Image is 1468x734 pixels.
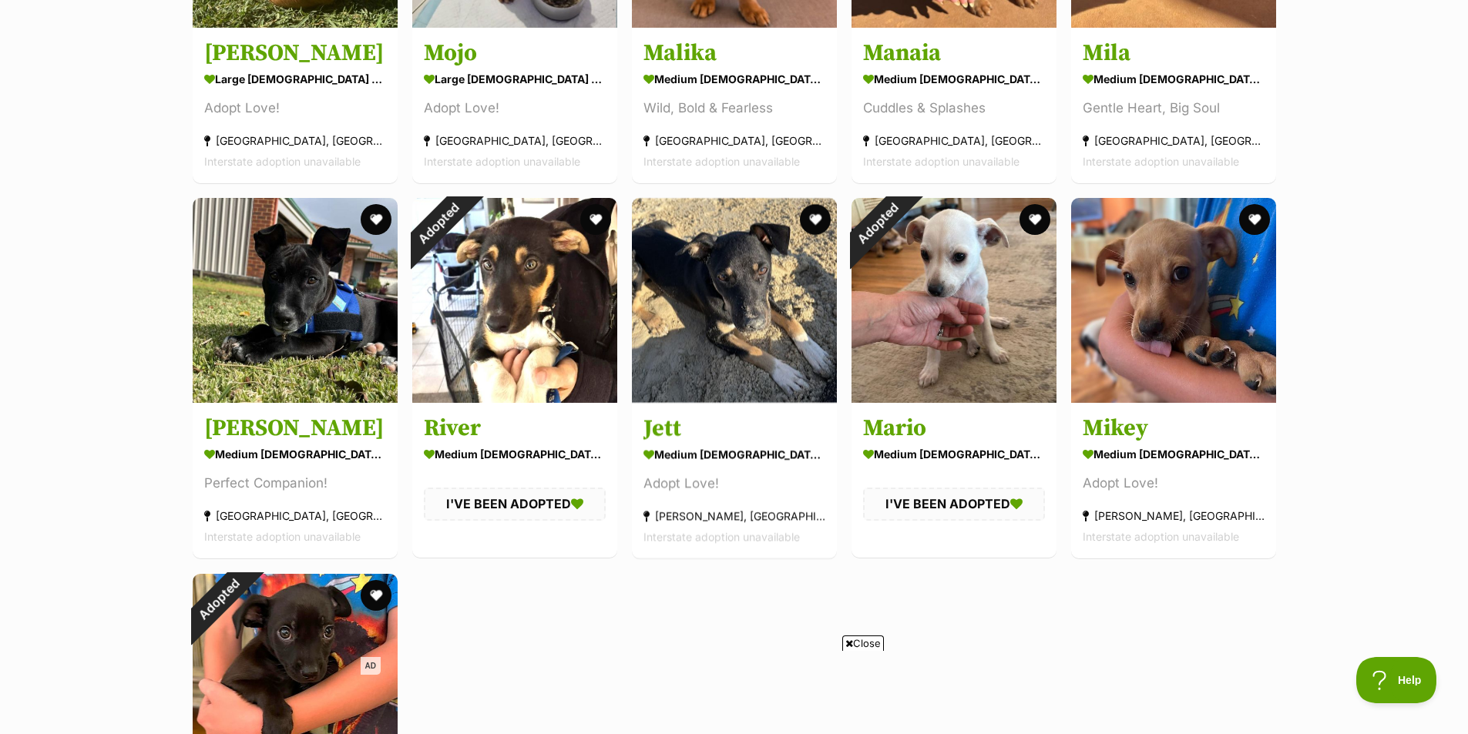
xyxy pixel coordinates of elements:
[1071,198,1276,403] img: Mikey
[1071,27,1276,183] a: Mila medium [DEMOGRAPHIC_DATA] Dog Gentle Heart, Big Soul [GEOGRAPHIC_DATA], [GEOGRAPHIC_DATA] In...
[204,506,386,527] div: [GEOGRAPHIC_DATA], [GEOGRAPHIC_DATA]
[1020,204,1050,235] button: favourite
[204,531,361,544] span: Interstate adoption unavailable
[424,414,606,444] h3: River
[204,155,361,168] span: Interstate adoption unavailable
[412,403,617,558] a: River medium [DEMOGRAPHIC_DATA] Dog I'VE BEEN ADOPTED favourite
[852,390,1056,406] a: Adopted
[204,130,386,151] div: [GEOGRAPHIC_DATA], [GEOGRAPHIC_DATA]
[204,414,386,444] h3: [PERSON_NAME]
[193,198,398,403] img: Butch
[863,98,1045,119] div: Cuddles & Splashes
[424,444,606,466] div: medium [DEMOGRAPHIC_DATA] Dog
[863,414,1045,444] h3: Mario
[424,130,606,151] div: [GEOGRAPHIC_DATA], [GEOGRAPHIC_DATA]
[1239,204,1270,235] button: favourite
[361,657,381,675] span: AD
[1071,403,1276,559] a: Mikey medium [DEMOGRAPHIC_DATA] Dog Adopt Love! [PERSON_NAME], [GEOGRAPHIC_DATA] Interstate adopt...
[1083,68,1265,90] div: medium [DEMOGRAPHIC_DATA] Dog
[643,506,825,527] div: [PERSON_NAME], [GEOGRAPHIC_DATA]
[1083,98,1265,119] div: Gentle Heart, Big Soul
[643,98,825,119] div: Wild, Bold & Fearless
[852,27,1056,183] a: Manaia medium [DEMOGRAPHIC_DATA] Dog Cuddles & Splashes [GEOGRAPHIC_DATA], [GEOGRAPHIC_DATA] Inte...
[1083,130,1265,151] div: [GEOGRAPHIC_DATA], [GEOGRAPHIC_DATA]
[800,204,831,235] button: favourite
[1083,444,1265,466] div: medium [DEMOGRAPHIC_DATA] Dog
[852,198,1056,403] img: Mario
[361,204,391,235] button: favourite
[831,178,922,270] div: Adopted
[842,635,884,651] span: Close
[863,130,1045,151] div: [GEOGRAPHIC_DATA], [GEOGRAPHIC_DATA]
[361,657,1108,726] iframe: Advertisement
[412,27,617,183] a: Mojo large [DEMOGRAPHIC_DATA] Dog Adopt Love! [GEOGRAPHIC_DATA], [GEOGRAPHIC_DATA] Interstate ado...
[852,403,1056,558] a: Mario medium [DEMOGRAPHIC_DATA] Dog I'VE BEEN ADOPTED favourite
[1083,506,1265,527] div: [PERSON_NAME], [GEOGRAPHIC_DATA]
[204,474,386,494] div: Perfect Companion!
[863,68,1045,90] div: medium [DEMOGRAPHIC_DATA] Dog
[204,39,386,68] h3: [PERSON_NAME]
[643,414,825,444] h3: Jett
[361,580,391,611] button: favourite
[204,68,386,90] div: large [DEMOGRAPHIC_DATA] Dog
[412,198,617,403] img: River
[204,444,386,466] div: medium [DEMOGRAPHIC_DATA] Dog
[643,130,825,151] div: [GEOGRAPHIC_DATA], [GEOGRAPHIC_DATA]
[424,68,606,90] div: large [DEMOGRAPHIC_DATA] Dog
[204,98,386,119] div: Adopt Love!
[863,39,1045,68] h3: Manaia
[193,403,398,559] a: [PERSON_NAME] medium [DEMOGRAPHIC_DATA] Dog Perfect Companion! [GEOGRAPHIC_DATA], [GEOGRAPHIC_DAT...
[643,155,800,168] span: Interstate adoption unavailable
[172,554,264,645] div: Adopted
[863,444,1045,466] div: medium [DEMOGRAPHIC_DATA] Dog
[1083,39,1265,68] h3: Mila
[1083,155,1239,168] span: Interstate adoption unavailable
[632,403,837,559] a: Jett medium [DEMOGRAPHIC_DATA] Dog Adopt Love! [PERSON_NAME], [GEOGRAPHIC_DATA] Interstate adopti...
[643,444,825,466] div: medium [DEMOGRAPHIC_DATA] Dog
[863,155,1020,168] span: Interstate adoption unavailable
[643,531,800,544] span: Interstate adoption unavailable
[1083,414,1265,444] h3: Mikey
[412,390,617,406] a: Adopted
[863,488,1045,521] div: I'VE BEEN ADOPTED
[391,178,483,270] div: Adopted
[424,488,606,521] div: I'VE BEEN ADOPTED
[424,39,606,68] h3: Mojo
[1083,474,1265,494] div: Adopt Love!
[643,68,825,90] div: medium [DEMOGRAPHIC_DATA] Dog
[1083,531,1239,544] span: Interstate adoption unavailable
[424,155,580,168] span: Interstate adoption unavailable
[632,27,837,183] a: Malika medium [DEMOGRAPHIC_DATA] Dog Wild, Bold & Fearless [GEOGRAPHIC_DATA], [GEOGRAPHIC_DATA] I...
[643,39,825,68] h3: Malika
[632,198,837,403] img: Jett
[643,474,825,494] div: Adopt Love!
[193,27,398,183] a: [PERSON_NAME] large [DEMOGRAPHIC_DATA] Dog Adopt Love! [GEOGRAPHIC_DATA], [GEOGRAPHIC_DATA] Inter...
[580,204,611,235] button: favourite
[1356,657,1437,703] iframe: Help Scout Beacon - Open
[424,98,606,119] div: Adopt Love!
